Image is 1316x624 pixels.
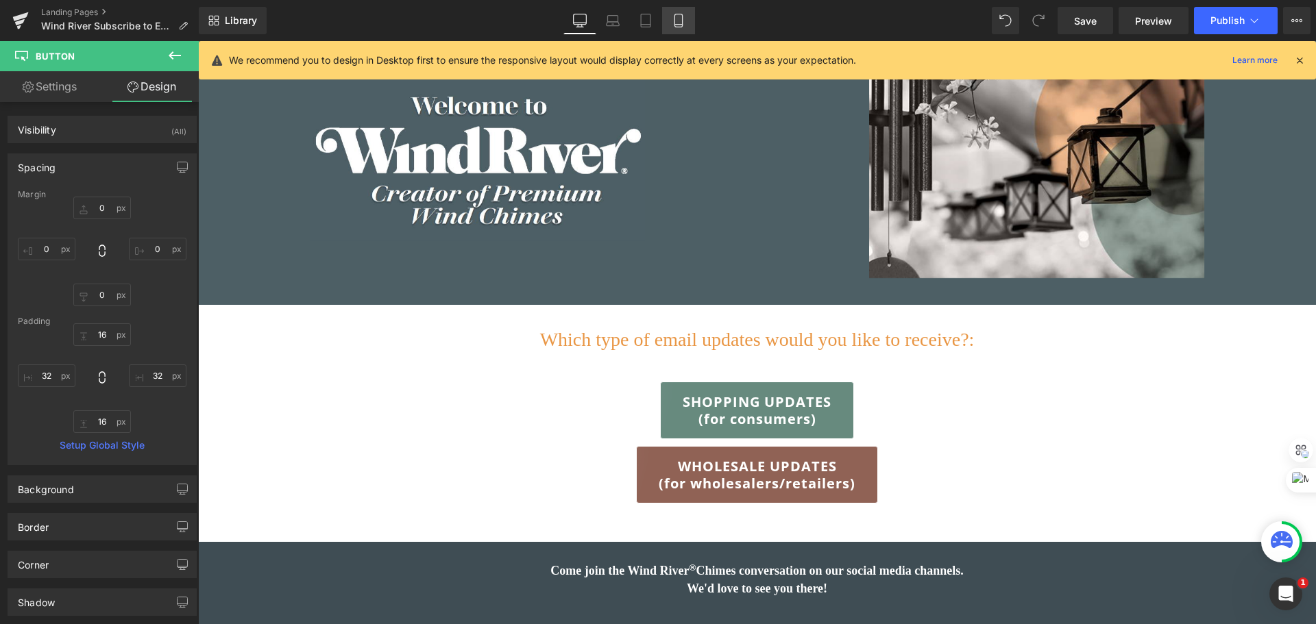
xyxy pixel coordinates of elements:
strong: Which type of email updates would you like to receive?: [342,288,777,309]
span: WHOLESALE UPDATES (for wholesalers/retailers) [461,416,657,451]
span: Preview [1135,14,1172,28]
input: 0 [18,238,75,260]
a: Laptop [596,7,629,34]
a: Design [102,71,202,102]
a: Landing Pages [41,7,199,18]
div: Corner [18,551,49,571]
span: Publish [1210,15,1245,26]
span: 1 [1297,577,1308,588]
input: 0 [73,323,131,346]
iframe: Intercom live chat [1269,577,1302,610]
input: 0 [18,364,75,387]
span: SHOPPING UPDATES (for consumers) [485,352,633,386]
button: More [1283,7,1311,34]
div: (All) [171,116,186,139]
span: Button [36,51,75,62]
span: Save [1074,14,1097,28]
div: Background [18,476,74,495]
div: Border [18,514,49,533]
span: We'd love to see you there! [489,540,629,554]
div: Shadow [18,589,55,608]
div: Spacing [18,154,56,173]
a: Learn more [1227,52,1283,68]
div: Visibility [18,116,56,136]
a: Preview [1119,7,1189,34]
input: 0 [129,364,186,387]
button: Redo [1025,7,1052,34]
span: Library [225,14,257,27]
a: WHOLESALE UPDATES(for wholesalers/retailers) [438,405,680,462]
div: Margin [18,190,186,199]
input: 0 [129,238,186,260]
span: Wind River Subscribe to Email Updates [41,21,173,32]
a: Tablet [629,7,662,34]
a: Setup Global Style [18,440,186,451]
input: 0 [73,197,131,219]
span: Come join the Wind River Chimes conversation on our social media channels. [352,523,765,536]
a: SHOPPING UPDATES(for consumers) [462,340,656,398]
button: Publish [1194,7,1278,34]
input: 0 [73,284,131,306]
span: ® [491,521,498,532]
button: Undo [992,7,1019,34]
div: Padding [18,316,186,326]
a: New Library [199,7,267,34]
a: Desktop [563,7,596,34]
a: Mobile [662,7,695,34]
p: We recommend you to design in Desktop first to ensure the responsive layout would display correct... [229,53,856,68]
input: 0 [73,410,131,433]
